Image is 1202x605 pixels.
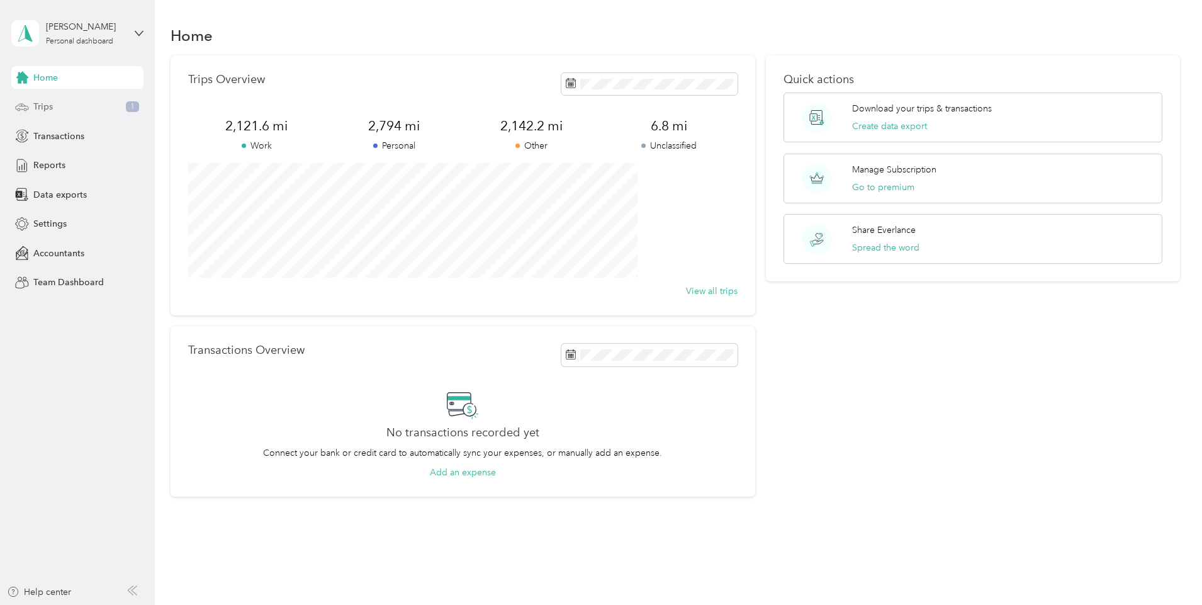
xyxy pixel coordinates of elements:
[33,188,87,201] span: Data exports
[1132,534,1202,605] iframe: Everlance-gr Chat Button Frame
[784,73,1162,86] p: Quick actions
[33,276,104,289] span: Team Dashboard
[386,426,539,439] h2: No transactions recorded yet
[325,139,463,152] p: Personal
[188,344,305,357] p: Transactions Overview
[686,285,738,298] button: View all trips
[263,446,662,460] p: Connect your bank or credit card to automatically sync your expenses, or manually add an expense.
[33,247,84,260] span: Accountants
[33,217,67,230] span: Settings
[852,181,914,194] button: Go to premium
[188,139,325,152] p: Work
[600,139,737,152] p: Unclassified
[7,585,71,599] button: Help center
[46,38,113,45] div: Personal dashboard
[600,117,737,135] span: 6.8 mi
[852,241,919,254] button: Spread the word
[33,159,65,172] span: Reports
[33,130,84,143] span: Transactions
[463,139,600,152] p: Other
[188,73,265,86] p: Trips Overview
[126,101,139,113] span: 1
[33,100,53,113] span: Trips
[852,102,992,115] p: Download your trips & transactions
[430,466,496,479] button: Add an expense
[46,20,125,33] div: [PERSON_NAME]
[852,163,936,176] p: Manage Subscription
[852,120,927,133] button: Create data export
[33,71,58,84] span: Home
[325,117,463,135] span: 2,794 mi
[463,117,600,135] span: 2,142.2 mi
[852,223,916,237] p: Share Everlance
[171,29,213,42] h1: Home
[188,117,325,135] span: 2,121.6 mi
